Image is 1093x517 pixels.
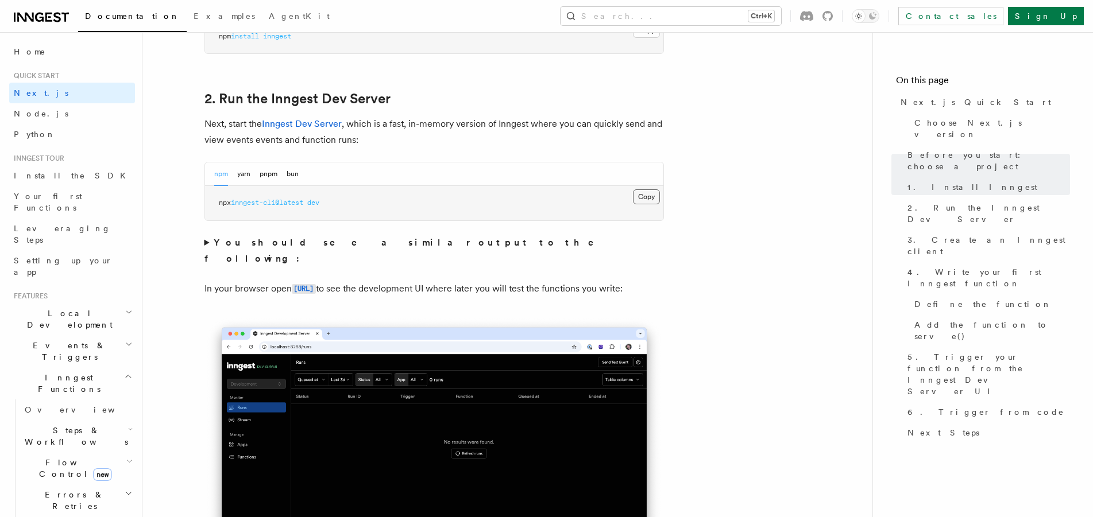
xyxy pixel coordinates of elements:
a: Python [9,124,135,145]
a: Sign Up [1008,7,1084,25]
span: npm [219,32,231,40]
span: Add the function to serve() [914,319,1070,342]
span: 4. Write your first Inngest function [907,266,1070,289]
a: Node.js [9,103,135,124]
summary: You should see a similar output to the following: [204,235,664,267]
span: Inngest tour [9,154,64,163]
a: 5. Trigger your function from the Inngest Dev Server UI [903,347,1070,402]
span: Documentation [85,11,180,21]
span: Before you start: choose a project [907,149,1070,172]
a: Install the SDK [9,165,135,186]
a: [URL] [292,283,316,294]
a: Overview [20,399,135,420]
span: dev [307,199,319,207]
span: Python [14,130,56,139]
span: 2. Run the Inngest Dev Server [907,202,1070,225]
a: Next Steps [903,422,1070,443]
span: npx [219,199,231,207]
a: 1. Install Inngest [903,177,1070,197]
a: Before you start: choose a project [903,145,1070,177]
a: Inngest Dev Server [262,118,342,129]
a: 2. Run the Inngest Dev Server [204,91,391,107]
button: Inngest Functions [9,367,135,399]
button: Steps & Workflows [20,420,135,452]
a: Setting up your app [9,250,135,282]
a: Documentation [78,3,187,32]
span: new [93,468,112,481]
a: Next.js [9,83,135,103]
a: Choose Next.js version [910,112,1070,145]
span: Define the function [914,298,1052,310]
span: 6. Trigger from code [907,406,1064,418]
span: Features [9,291,48,301]
a: Define the function [910,294,1070,314]
span: 3. Create an Inngest client [907,234,1070,257]
button: Events & Triggers [9,335,135,367]
span: Next.js Quick Start [901,96,1051,108]
button: Local Development [9,303,135,335]
span: Leveraging Steps [14,224,111,244]
h4: On this page [896,73,1070,92]
a: Add the function to serve() [910,314,1070,347]
a: Home [9,41,135,62]
button: Toggle dark mode [852,9,879,23]
button: npm [214,162,228,186]
a: Leveraging Steps [9,218,135,250]
span: Events & Triggers [9,340,125,363]
strong: You should see a similar output to the following: [204,237,611,264]
span: Quick start [9,71,59,80]
span: Node.js [14,109,68,118]
button: Search...Ctrl+K [561,7,781,25]
span: 1. Install Inngest [907,181,1037,193]
p: In your browser open to see the development UI where later you will test the functions you write: [204,281,664,297]
a: AgentKit [262,3,337,31]
a: Contact sales [898,7,1003,25]
span: 5. Trigger your function from the Inngest Dev Server UI [907,351,1070,397]
span: Overview [25,405,143,414]
button: bun [287,162,299,186]
a: 2. Run the Inngest Dev Server [903,197,1070,230]
a: Examples [187,3,262,31]
button: Errors & Retries [20,484,135,516]
span: install [231,32,259,40]
a: Next.js Quick Start [896,92,1070,112]
span: Flow Control [20,457,126,480]
button: Flow Controlnew [20,452,135,484]
span: inngest-cli@latest [231,199,303,207]
a: 4. Write your first Inngest function [903,262,1070,294]
a: 6. Trigger from code [903,402,1070,422]
span: Next Steps [907,427,979,438]
code: [URL] [292,284,316,294]
kbd: Ctrl+K [748,10,774,22]
span: Examples [194,11,255,21]
span: Steps & Workflows [20,425,128,448]
span: AgentKit [269,11,330,21]
span: Choose Next.js version [914,117,1070,140]
button: pnpm [260,162,277,186]
span: Setting up your app [14,256,113,277]
p: Next, start the , which is a fast, in-memory version of Inngest where you can quickly send and vi... [204,116,664,148]
span: Home [14,46,46,57]
span: Your first Functions [14,192,82,212]
button: yarn [237,162,250,186]
span: inngest [263,32,291,40]
a: 3. Create an Inngest client [903,230,1070,262]
span: Next.js [14,88,68,98]
button: Copy [633,189,660,204]
span: Errors & Retries [20,489,125,512]
span: Inngest Functions [9,372,124,395]
span: Local Development [9,308,125,331]
a: Your first Functions [9,186,135,218]
span: Install the SDK [14,171,133,180]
